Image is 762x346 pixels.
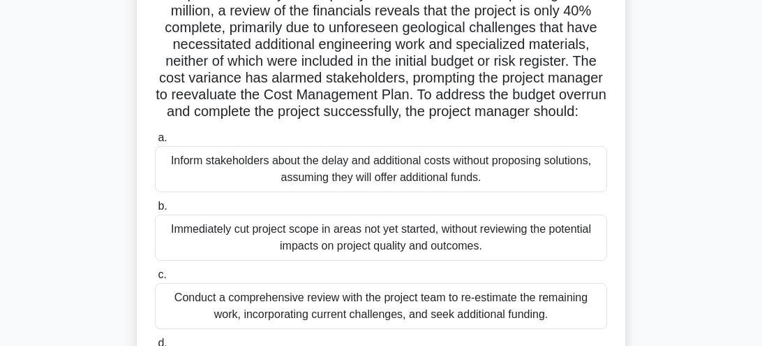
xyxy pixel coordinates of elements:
[155,146,607,192] div: Inform stakeholders about the delay and additional costs without proposing solutions, assuming th...
[158,131,167,143] span: a.
[155,215,607,261] div: Immediately cut project scope in areas not yet started, without reviewing the potential impacts o...
[155,283,607,329] div: Conduct a comprehensive review with the project team to re-estimate the remaining work, incorpora...
[158,200,167,212] span: b.
[158,268,166,280] span: c.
